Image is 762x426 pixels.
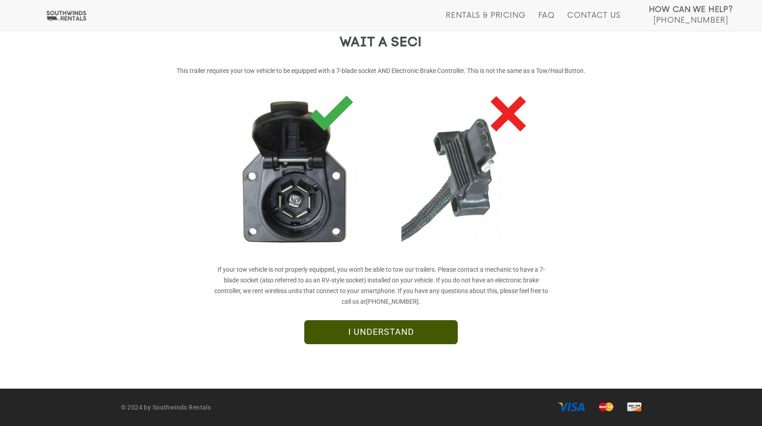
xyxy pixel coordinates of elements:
a: Contact Us [567,11,620,31]
a: [PHONE_NUMBER] [366,298,419,305]
img: trailerwiring-01.jpg [219,80,370,264]
img: master card [599,402,613,411]
a: FAQ [538,11,555,31]
a: How Can We Help? [PHONE_NUMBER] [649,4,733,24]
span: [PHONE_NUMBER] [653,16,728,25]
h2: WAIT A SEC! [121,36,641,50]
img: visa [558,402,585,411]
img: discover [627,402,641,411]
img: trailerwiring-02.jpg [392,80,544,264]
p: If your tow vehicle is not properly equipped, you won't be able to tow our trailers. Please conta... [214,264,548,307]
strong: How Can We Help? [649,5,733,14]
strong: © 2024 by Southwinds Rentals [121,404,211,411]
p: This trailer requires your tow vehicle to be equipped with a 7-blade socket AND Electronic Brake ... [121,65,641,76]
a: Rentals & Pricing [446,11,525,31]
img: Southwinds Rentals Logo [44,10,88,21]
a: I UNDERSTAND [304,320,458,344]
